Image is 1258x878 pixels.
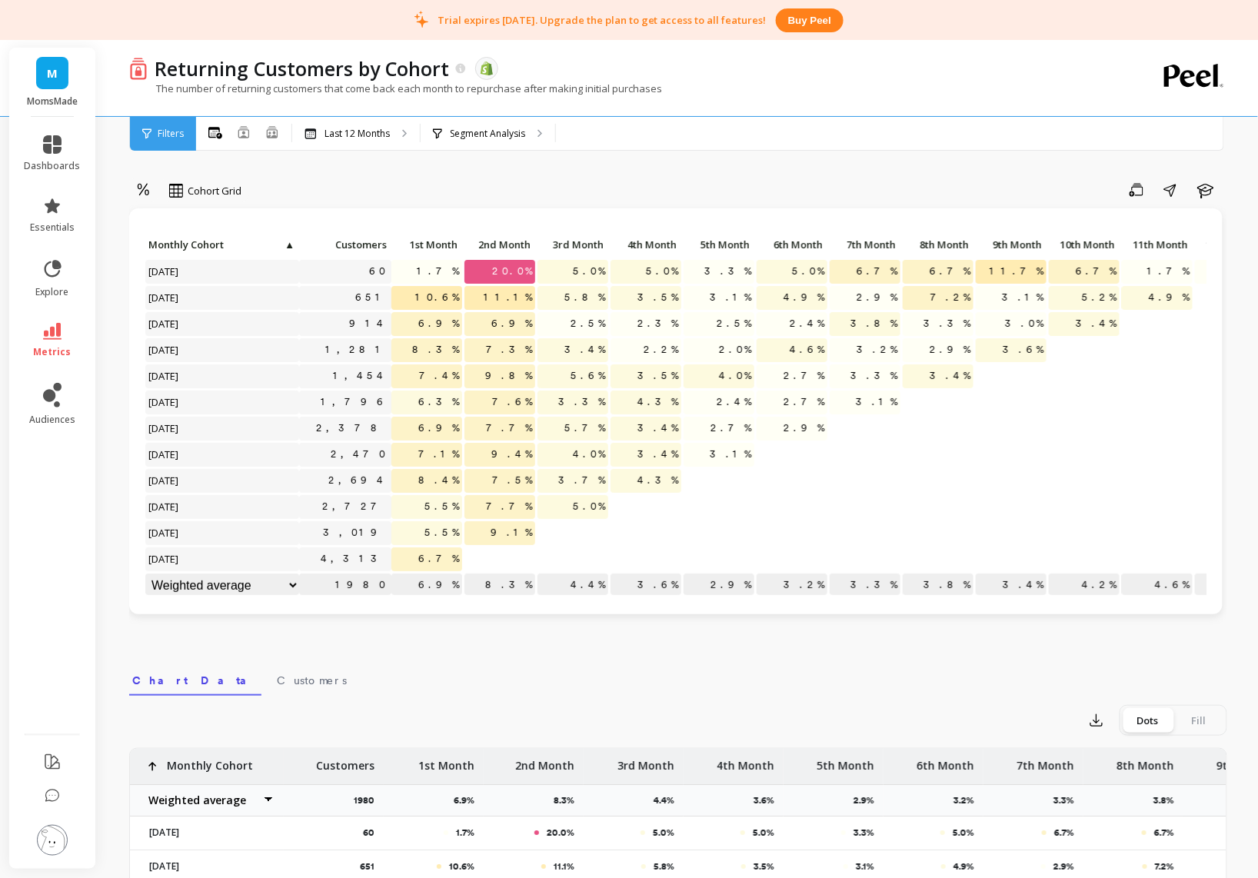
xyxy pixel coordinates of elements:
p: The number of returning customers that come back each month to repurchase after making initial pu... [129,81,662,95]
span: 2.3% [634,312,681,335]
span: 7.4% [416,364,462,387]
p: [DATE] [140,860,275,873]
a: 1,281 [322,338,391,361]
div: Toggle SortBy [391,234,464,258]
span: 2nd Month [468,238,531,251]
span: 2.5% [714,312,754,335]
span: 3.4% [561,338,608,361]
p: 3.8% [1153,794,1183,806]
p: 2.9% [684,574,754,597]
span: explore [36,286,69,298]
p: Segment Analysis [450,128,525,140]
span: audiences [29,414,75,426]
span: 11.1% [481,286,535,309]
span: 2.9% [780,417,827,440]
span: 20.0% [489,260,535,283]
span: 8th Month [906,238,969,251]
span: 9th Month [979,238,1042,251]
span: Monthly Cohort [148,238,283,251]
p: [DATE] [140,826,275,839]
span: 3.4% [634,417,681,440]
span: 6.3% [415,391,462,414]
span: 7.3% [483,338,535,361]
p: 5th Month [684,234,754,255]
span: 3.3% [847,364,900,387]
span: 9.8% [482,364,535,387]
span: 6.9% [415,417,462,440]
p: 3rd Month [537,234,608,255]
span: 6.7% [927,260,973,283]
span: [DATE] [145,391,183,414]
p: 2nd Month [464,234,535,255]
span: 2.7% [780,364,827,387]
p: 3.3% [854,826,874,839]
div: Toggle SortBy [610,234,683,258]
span: [DATE] [145,495,183,518]
span: 3.1% [853,391,900,414]
p: 4.4% [537,574,608,597]
p: Trial expires [DATE]. Upgrade the plan to get access to all features! [438,13,767,27]
p: 8.3% [554,794,584,806]
span: 2.7% [780,391,827,414]
p: 4.2% [1049,574,1120,597]
span: 6th Month [760,238,823,251]
span: 4.9% [780,286,827,309]
div: Toggle SortBy [902,234,975,258]
span: Chart Data [132,673,258,688]
span: ▲ [283,238,295,251]
span: 11.7% [987,260,1047,283]
a: 651 [352,286,391,309]
span: 7.1% [415,443,462,466]
img: profile picture [37,825,68,856]
p: 8th Month [903,234,973,255]
span: 3.4% [1073,312,1120,335]
p: 7th Month [830,234,900,255]
span: 6.7% [415,547,462,570]
p: 5th Month [817,749,874,773]
span: 6.9% [415,312,462,335]
p: 11.1% [554,860,574,873]
p: 9th Month [976,234,1047,255]
p: 4.6% [1122,574,1193,597]
a: 914 [346,312,391,335]
span: 3.2% [854,338,900,361]
p: 6th Month [757,234,827,255]
p: 4.9% [953,860,974,873]
p: 60 [363,826,374,839]
img: header icon [129,57,148,79]
p: Last 12 Months [324,128,390,140]
p: 3.5% [754,860,774,873]
span: 5.2% [1079,286,1120,309]
span: 5.7% [561,417,608,440]
span: 7.2% [927,286,973,309]
p: 3.2% [953,794,983,806]
span: [DATE] [145,521,183,544]
span: [DATE] [145,260,183,283]
span: 3.1% [999,286,1047,309]
p: 20.0% [547,826,574,839]
span: 4.9% [1146,286,1193,309]
span: 3.5% [634,364,681,387]
span: essentials [30,221,75,234]
div: Toggle SortBy [537,234,610,258]
div: Dots [1123,708,1173,733]
span: 3.8% [847,312,900,335]
p: 8th Month [1117,749,1174,773]
p: 4.4% [654,794,684,806]
p: 3.2% [757,574,827,597]
span: 2.9% [927,338,973,361]
span: 2.4% [787,312,827,335]
span: [DATE] [145,547,183,570]
span: [DATE] [145,417,183,440]
span: 3rd Month [541,238,604,251]
a: 2,727 [319,495,391,518]
div: Fill [1173,708,1224,733]
nav: Tabs [129,660,1227,696]
span: 5.6% [567,364,608,387]
span: 2.5% [567,312,608,335]
p: 6.9% [391,574,462,597]
p: 1980 [299,574,391,597]
p: 2.9% [1053,860,1074,873]
p: MomsMade [25,95,81,108]
p: 1980 [354,794,384,806]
